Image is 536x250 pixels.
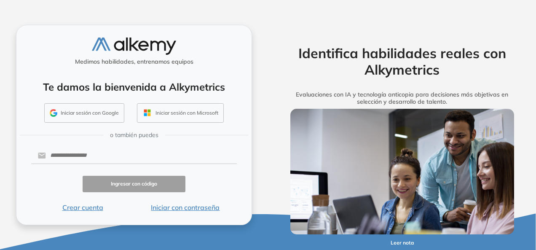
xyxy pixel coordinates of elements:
div: Widget de chat [384,152,536,250]
img: GMAIL_ICON [50,109,57,117]
img: OUTLOOK_ICON [142,108,152,118]
iframe: Chat Widget [384,152,536,250]
h5: Evaluaciones con IA y tecnología anticopia para decisiones más objetivas en selección y desarroll... [278,91,526,105]
h2: Identifica habilidades reales con Alkymetrics [278,45,526,78]
h4: Te damos la bienvenida a Alkymetrics [27,81,241,93]
img: img-more-info [290,109,514,235]
button: Ingresar con código [83,176,185,192]
h5: Medimos habilidades, entrenamos equipos [20,58,248,65]
button: Iniciar con contraseña [134,202,237,212]
button: Crear cuenta [31,202,134,212]
button: Iniciar sesión con Google [44,103,124,123]
img: logo-alkemy [92,38,176,55]
button: Iniciar sesión con Microsoft [137,103,224,123]
span: o también puedes [110,131,158,140]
